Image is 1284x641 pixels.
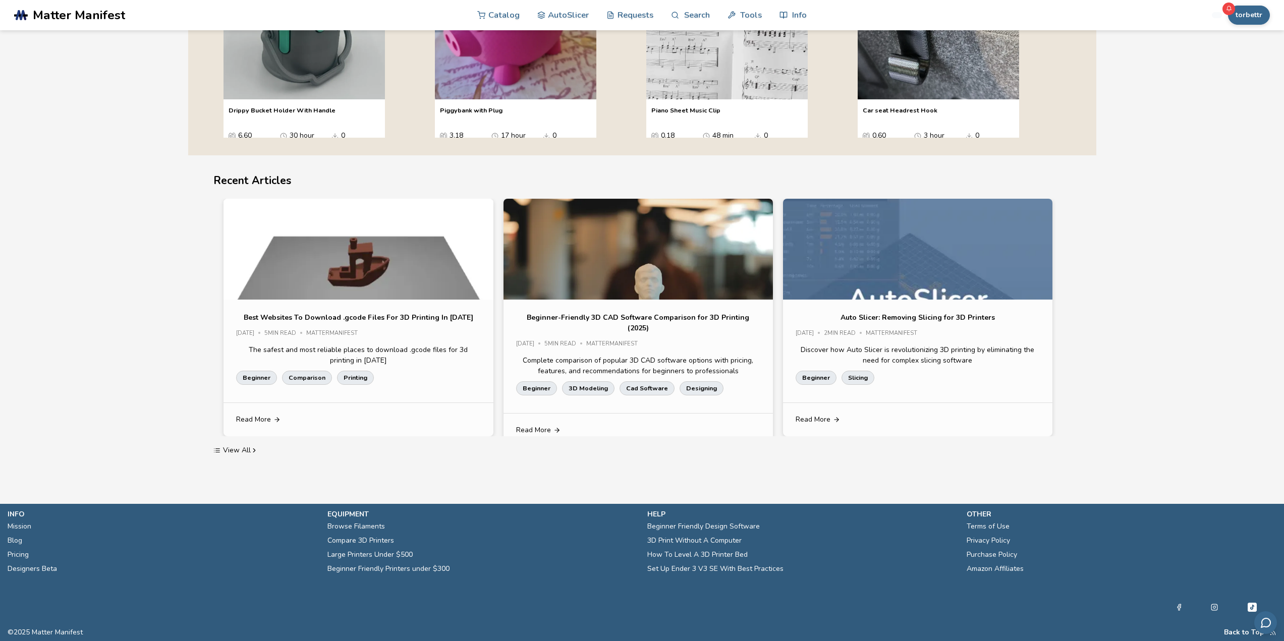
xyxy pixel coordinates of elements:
a: Beginner Friendly Design Software [647,519,760,534]
a: Piggybank with Plug [440,106,503,122]
a: Beginner [796,371,836,385]
a: Designers Beta [8,562,57,576]
div: 2 min read [824,330,866,337]
a: Best Websites To Download .gcode Files For 3D Printing In [DATE] [244,312,473,323]
div: 5 min read [264,330,306,337]
a: Privacy Policy [967,534,1010,548]
div: MatterManifest [306,330,365,337]
div: [DATE] [516,341,544,347]
span: Average Cost [440,132,447,140]
p: Discover how Auto Slicer is revolutionizing 3D printing by eliminating the need for complex slici... [796,344,1040,366]
div: 0 [552,132,575,145]
div: MatterManifest [586,341,645,347]
div: 30 hour [290,132,314,145]
div: MatterManifest [866,330,924,337]
p: The safest and most reliable places to download .gcode files for 3d printing in [DATE] [236,344,480,366]
div: 3.18 [450,132,477,145]
span: Average Print Time [703,132,710,140]
p: equipment [327,509,637,519]
a: Compare 3D Printers [327,534,394,548]
div: 0.60 [872,132,900,145]
a: Comparison [282,371,332,385]
a: Purchase Policy [967,548,1017,562]
div: 5 min read [544,341,586,347]
span: Average Print Time [914,132,921,140]
div: 48 min [712,132,735,145]
span: Average Print Time [280,132,287,140]
div: 0 [975,132,997,145]
a: Facebook [1176,601,1183,613]
div: 3 hour [924,132,946,145]
span: Matter Manifest [33,8,125,22]
a: Auto Slicer: Removing Slicing for 3D Printers [841,312,995,323]
h2: Recent Articles [213,173,1070,189]
img: Article Image [504,199,773,401]
swiper-slide: 2 / 3 [504,199,773,447]
a: Beginner Friendly Printers under $300 [327,562,450,576]
a: Tiktok [1246,601,1258,613]
span: Read More [516,426,551,434]
div: [DATE] [796,330,824,337]
a: Piano Sheet Music Clip [651,106,720,122]
button: Back to Top [1224,628,1264,636]
a: Read More [504,414,773,447]
a: Amazon Affiliates [967,562,1024,576]
div: 0 [764,132,786,145]
img: Article Image [224,199,493,401]
a: Car seat Headrest Hook [863,106,937,122]
span: Downloads [543,132,550,140]
a: Read More [783,403,1052,436]
p: other [967,509,1276,519]
a: How To Level A 3D Printer Bed [647,548,748,562]
a: Browse Filaments [327,519,385,534]
a: Pricing [8,548,29,562]
img: Article Image [783,199,1052,401]
span: Read More [236,416,271,424]
div: [DATE] [236,330,264,337]
a: Set Up Ender 3 V3 SE With Best Practices [647,562,784,576]
swiper-slide: 3 / 3 [783,199,1052,436]
a: View All [213,446,258,454]
span: Average Cost [863,132,870,140]
swiper-slide: 1 / 3 [224,199,493,436]
span: Downloads [966,132,973,140]
span: Average Print Time [491,132,498,140]
a: Beginner [236,371,277,385]
div: 0 [341,132,363,145]
span: © 2025 Matter Manifest [8,628,83,636]
a: Instagram [1211,601,1218,613]
a: Read More [224,403,493,436]
div: 6.60 [238,132,265,145]
a: Beginner-Friendly 3D CAD Software Comparison for 3D Printing (2025) [516,312,760,333]
a: Terms of Use [967,519,1010,534]
a: Drippy Bucket Holder With Handle [229,106,336,122]
p: help [647,509,957,519]
a: 3D Modeling [562,381,615,395]
a: 3D Print Without A Computer [647,534,742,548]
span: Downloads [331,132,339,140]
span: Average Cost [651,132,658,140]
a: Slicing [842,371,874,385]
a: Blog [8,534,22,548]
span: Downloads [754,132,761,140]
a: RSS Feed [1269,628,1276,636]
a: Designing [680,381,723,395]
a: Cad Software [620,381,675,395]
a: Beginner [516,381,557,395]
span: Read More [796,416,830,424]
button: Send feedback via email [1254,611,1277,634]
span: Average Cost [229,132,236,140]
a: Mission [8,519,31,534]
button: torbettr [1228,6,1270,25]
div: 17 hour [501,132,526,145]
div: 0.18 [661,132,688,145]
p: info [8,509,317,519]
p: Complete comparison of popular 3D CAD software options with pricing, features, and recommendation... [516,355,760,376]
